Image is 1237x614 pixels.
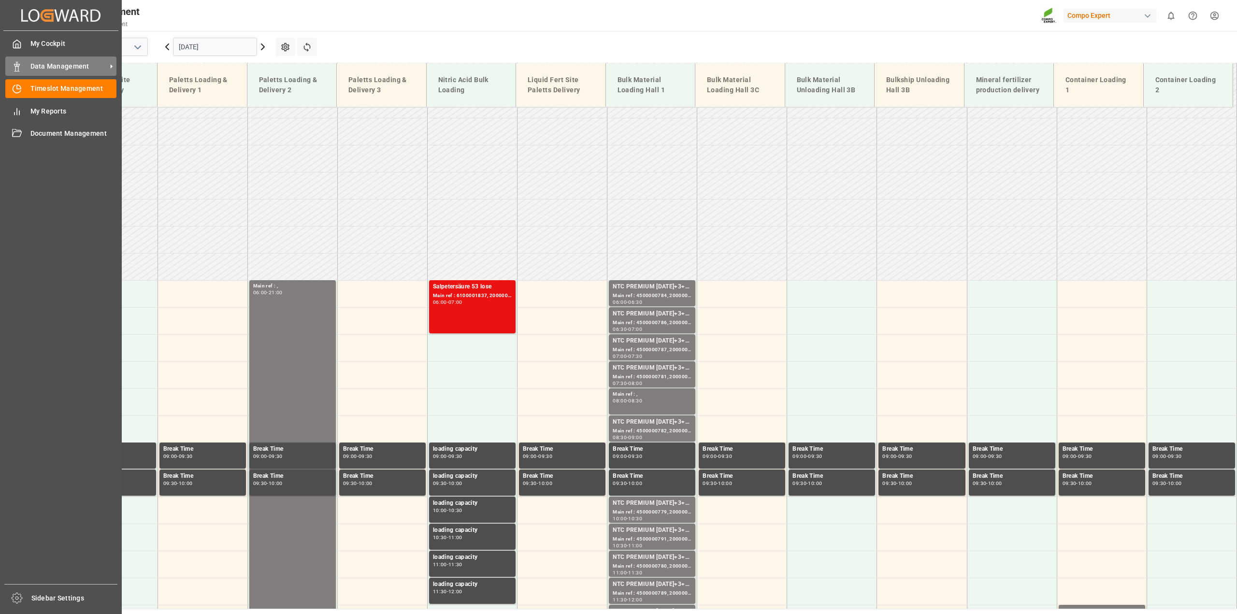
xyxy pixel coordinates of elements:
[628,435,642,440] div: 09:00
[703,454,717,458] div: 09:00
[613,562,691,571] div: Main ref : 4500000780, 2000000504
[792,444,871,454] div: Break Time
[523,444,602,454] div: Break Time
[5,124,116,143] a: Document Management
[1076,454,1078,458] div: -
[613,381,627,386] div: 07:30
[627,354,628,358] div: -
[613,300,627,304] div: 06:00
[253,282,332,290] div: Main ref : ,
[1063,454,1077,458] div: 09:00
[703,71,777,99] div: Bulk Material Loading Hall 3C
[433,481,447,485] div: 09:30
[447,535,448,540] div: -
[973,471,1051,481] div: Break Time
[1063,471,1141,481] div: Break Time
[253,454,267,458] div: 09:00
[177,481,178,485] div: -
[613,589,691,598] div: Main ref : 4500000789, 2000000504
[537,454,538,458] div: -
[5,101,116,120] a: My Reports
[524,71,598,99] div: Liquid Fert Site Paletts Delivery
[898,481,912,485] div: 10:00
[1078,454,1092,458] div: 09:30
[343,444,422,454] div: Break Time
[433,300,447,304] div: 06:00
[808,454,822,458] div: 09:30
[433,553,512,562] div: loading capacity
[627,327,628,331] div: -
[253,481,267,485] div: 09:30
[613,336,691,346] div: NTC PREMIUM [DATE]+3+TE BULK
[703,471,781,481] div: Break Time
[1166,454,1168,458] div: -
[173,38,257,56] input: DD.MM.YYYY
[898,454,912,458] div: 09:30
[613,417,691,427] div: NTC PREMIUM [DATE]+3+TE BULK
[357,454,359,458] div: -
[792,481,806,485] div: 09:30
[718,481,732,485] div: 10:00
[1152,454,1166,458] div: 09:00
[448,454,462,458] div: 09:30
[1151,71,1225,99] div: Container Loading 2
[163,481,177,485] div: 09:30
[433,580,512,589] div: loading capacity
[882,481,896,485] div: 09:30
[343,481,357,485] div: 09:30
[163,454,177,458] div: 09:00
[523,481,537,485] div: 09:30
[179,454,193,458] div: 09:30
[613,399,627,403] div: 08:00
[613,571,627,575] div: 11:00
[433,499,512,508] div: loading capacity
[627,481,628,485] div: -
[613,354,627,358] div: 07:00
[269,481,283,485] div: 10:00
[613,526,691,535] div: NTC PREMIUM [DATE]+3+TE BULK
[1041,7,1057,24] img: Screenshot%202023-09-29%20at%2010.02.21.png_1712312052.png
[1182,5,1204,27] button: Help Center
[703,444,781,454] div: Break Time
[448,562,462,567] div: 11:30
[433,562,447,567] div: 11:00
[165,71,239,99] div: Paletts Loading & Delivery 1
[882,471,961,481] div: Break Time
[30,129,117,139] span: Document Management
[163,471,242,481] div: Break Time
[717,481,718,485] div: -
[628,381,642,386] div: 08:00
[613,481,627,485] div: 09:30
[357,481,359,485] div: -
[792,454,806,458] div: 09:00
[628,454,642,458] div: 09:30
[973,481,987,485] div: 09:30
[613,444,691,454] div: Break Time
[1076,481,1078,485] div: -
[269,290,283,295] div: 21:00
[31,593,118,603] span: Sidebar Settings
[447,481,448,485] div: -
[613,346,691,354] div: Main ref : 4500000787, 2000000504
[1160,5,1182,27] button: show 0 new notifications
[806,454,808,458] div: -
[613,292,691,300] div: Main ref : 4500000784, 2000000504
[1064,9,1156,23] div: Compo Expert
[613,471,691,481] div: Break Time
[447,508,448,513] div: -
[130,40,144,55] button: open menu
[345,71,418,99] div: Paletts Loading & Delivery 3
[628,598,642,602] div: 12:00
[792,471,871,481] div: Break Time
[434,71,508,99] div: Nitric Acid Bulk Loading
[613,282,691,292] div: NTC PREMIUM [DATE]+3+TE BULK
[523,471,602,481] div: Break Time
[613,499,691,508] div: NTC PREMIUM [DATE]+3+TE BULK
[1063,481,1077,485] div: 09:30
[882,454,896,458] div: 09:00
[628,481,642,485] div: 10:00
[538,454,552,458] div: 09:30
[269,454,283,458] div: 09:30
[177,454,178,458] div: -
[628,327,642,331] div: 07:00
